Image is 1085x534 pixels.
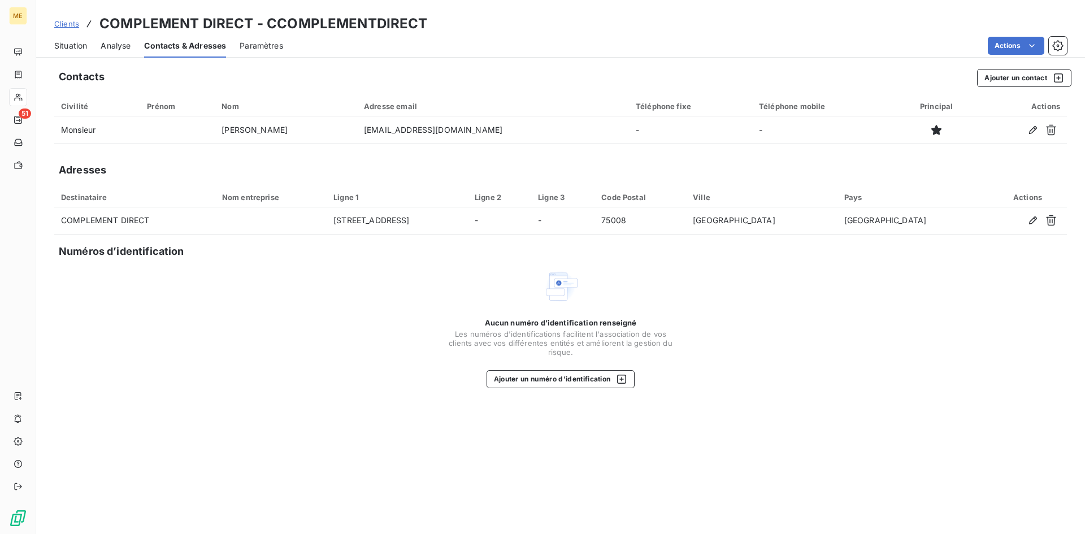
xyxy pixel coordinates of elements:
[475,193,524,202] div: Ligne 2
[222,102,350,111] div: Nom
[485,318,637,327] span: Aucun numéro d’identification renseigné
[9,509,27,527] img: Logo LeanPay
[985,102,1060,111] div: Actions
[977,69,1071,87] button: Ajouter un contact
[837,207,988,235] td: [GEOGRAPHIC_DATA]
[844,193,982,202] div: Pays
[542,268,579,305] img: Empty state
[636,102,745,111] div: Téléphone fixe
[538,193,588,202] div: Ligne 3
[531,207,594,235] td: -
[364,102,622,111] div: Adresse email
[448,329,674,357] span: Les numéros d'identifications facilitent l'association de vos clients avec vos différentes entité...
[601,193,679,202] div: Code Postal
[902,102,971,111] div: Principal
[1047,496,1074,523] iframe: Intercom live chat
[9,7,27,25] div: ME
[54,19,79,28] span: Clients
[101,40,131,51] span: Analyse
[54,18,79,29] a: Clients
[59,69,105,85] h5: Contacts
[594,207,686,235] td: 75008
[240,40,283,51] span: Paramètres
[222,193,320,202] div: Nom entreprise
[357,116,629,144] td: [EMAIL_ADDRESS][DOMAIN_NAME]
[995,193,1060,202] div: Actions
[988,37,1044,55] button: Actions
[54,116,140,144] td: Monsieur
[54,207,215,235] td: COMPLEMENT DIRECT
[487,370,635,388] button: Ajouter un numéro d’identification
[215,116,357,144] td: [PERSON_NAME]
[693,193,830,202] div: Ville
[19,108,31,119] span: 51
[59,244,184,259] h5: Numéros d’identification
[752,116,895,144] td: -
[99,14,428,34] h3: COMPLEMENT DIRECT - CCOMPLEMENTDIRECT
[54,40,87,51] span: Situation
[147,102,208,111] div: Prénom
[144,40,226,51] span: Contacts & Adresses
[759,102,888,111] div: Téléphone mobile
[59,162,106,178] h5: Adresses
[468,207,531,235] td: -
[61,193,209,202] div: Destinataire
[686,207,837,235] td: [GEOGRAPHIC_DATA]
[629,116,752,144] td: -
[327,207,468,235] td: [STREET_ADDRESS]
[61,102,133,111] div: Civilité
[333,193,461,202] div: Ligne 1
